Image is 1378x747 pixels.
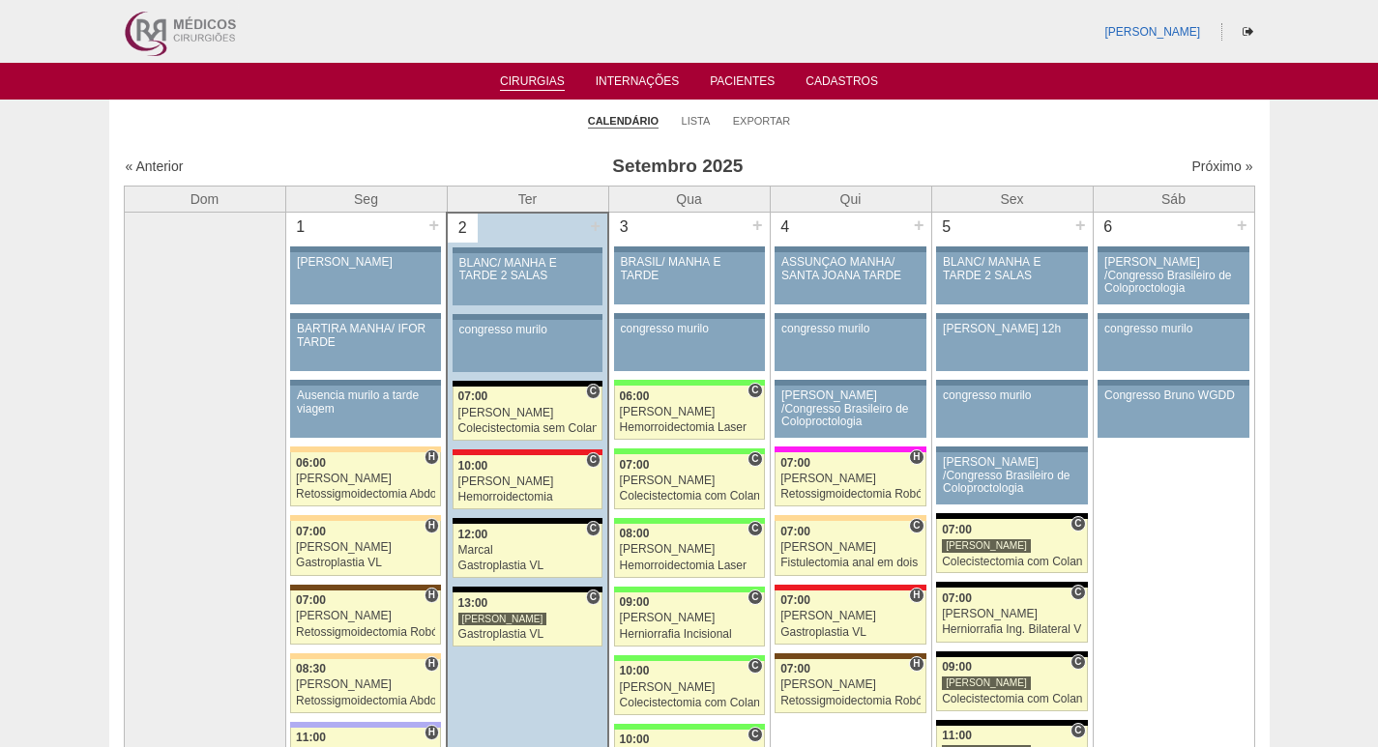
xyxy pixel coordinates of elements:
div: 2 [448,214,478,243]
span: Consultório [748,589,762,605]
div: [PERSON_NAME] [942,608,1082,620]
div: [PERSON_NAME] [620,681,759,694]
span: 09:00 [620,595,650,609]
span: Hospital [425,656,439,672]
div: Gastroplastia VL [296,557,435,569]
div: ASSUNÇÃO MANHÃ/ SANTA JOANA TARDE [781,256,920,281]
div: Key: Aviso [290,313,441,319]
div: Herniorrafia Incisional [620,628,759,641]
div: Fistulectomia anal em dois tempos [780,557,921,569]
a: H 06:00 [PERSON_NAME] Retossigmoidectomia Abdominal VL [290,452,441,506]
span: 06:00 [296,456,326,470]
span: Consultório [748,727,762,742]
div: Hemorroidectomia Laser [620,560,759,572]
span: Hospital [909,449,924,465]
span: Hospital [425,725,439,740]
div: Retossigmoidectomia Abdominal VL [296,695,435,707]
div: [PERSON_NAME] [780,541,921,554]
span: Hospital [909,588,924,603]
div: [PERSON_NAME] [296,473,435,485]
div: Key: Aviso [775,313,925,319]
div: [PERSON_NAME] [297,256,434,269]
div: Key: Aviso [1098,380,1248,386]
span: 08:00 [620,527,650,540]
div: BLANC/ MANHÃ E TARDE 2 SALAS [459,257,597,282]
div: [PERSON_NAME] [780,678,921,691]
a: ASSUNÇÃO MANHÃ/ SANTA JOANA TARDE [775,252,925,304]
span: Consultório [748,451,762,467]
div: + [1234,213,1250,238]
a: C 09:00 [PERSON_NAME] Herniorrafia Incisional [614,592,765,646]
span: Consultório [586,452,601,468]
a: Cirurgias [500,74,565,91]
span: 13:00 [458,596,488,610]
span: 07:00 [620,458,650,472]
div: Retossigmoidectomia Abdominal VL [296,488,435,501]
span: 10:00 [620,664,650,677]
div: Key: Brasil [614,655,765,661]
div: Key: Blanc [453,587,602,592]
span: 10:00 [458,459,488,473]
div: Key: Aviso [614,246,765,252]
div: Key: Blanc [936,582,1087,588]
div: + [911,213,927,238]
span: Hospital [909,656,924,672]
th: Dom [124,186,285,213]
span: 07:00 [942,523,972,536]
a: congresso murilo [775,319,925,371]
a: Ausencia murilo a tarde viagem [290,386,441,438]
div: [PERSON_NAME] [620,612,759,624]
span: 07:00 [458,389,488,403]
a: H 07:00 [PERSON_NAME] Retossigmoidectomia Robótica [775,659,925,713]
div: Key: Blanc [453,518,602,524]
span: 07:00 [296,593,326,607]
div: Key: Christóvão da Gama [290,722,441,728]
a: Congresso Bruno WGDD [1098,386,1248,438]
div: + [1072,213,1089,238]
th: Sáb [1093,186,1254,213]
a: C 06:00 [PERSON_NAME] Hemorroidectomia Laser [614,386,765,440]
div: + [587,214,603,239]
div: [PERSON_NAME] [780,610,921,622]
span: Consultório [909,518,924,533]
div: Key: Aviso [775,246,925,252]
div: Hemorroidectomia Laser [620,421,759,434]
a: H 07:00 [PERSON_NAME] Gastroplastia VL [775,590,925,645]
div: congresso murilo [943,389,1081,402]
div: [PERSON_NAME] [458,475,598,488]
div: Key: Assunção [453,449,602,455]
div: 6 [1094,213,1124,242]
div: Retossigmoidectomia Robótica [780,695,921,707]
div: Key: Blanc [453,381,602,387]
div: Gastroplastia VL [458,628,598,641]
span: Consultório [586,384,601,399]
a: Internações [596,74,680,94]
div: Key: Assunção [775,585,925,590]
span: Consultório [586,521,601,536]
a: congresso murilo [614,319,765,371]
div: [PERSON_NAME] /Congresso Brasileiro de Coloproctologia [1104,256,1243,295]
span: 07:00 [942,591,972,605]
div: Retossigmoidectomia Robótica [780,488,921,501]
span: Consultório [748,658,762,674]
a: BARTIRA MANHÃ/ IFOR TARDE [290,319,441,371]
a: C 09:00 [PERSON_NAME] Colecistectomia com Colangiografia VL [936,657,1087,711]
div: Colecistectomia com Colangiografia VL [620,490,759,503]
div: Gastroplastia VL [780,626,921,639]
div: BRASIL/ MANHÃ E TARDE [621,256,758,281]
div: 3 [609,213,639,242]
th: Sex [931,186,1093,213]
th: Seg [285,186,447,213]
span: Consultório [748,521,762,536]
span: Hospital [425,588,439,603]
div: congresso murilo [621,323,758,335]
span: Consultório [748,383,762,398]
a: C 12:00 Marcal Gastroplastia VL [453,524,602,578]
a: congresso murilo [453,320,602,372]
a: [PERSON_NAME] /Congresso Brasileiro de Coloproctologia [1098,252,1248,304]
div: Colecistectomia com Colangiografia VL [942,556,1082,568]
div: Key: Aviso [290,246,441,252]
div: Key: Aviso [614,313,765,319]
div: congresso murilo [459,324,597,336]
span: Consultório [1070,516,1085,532]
